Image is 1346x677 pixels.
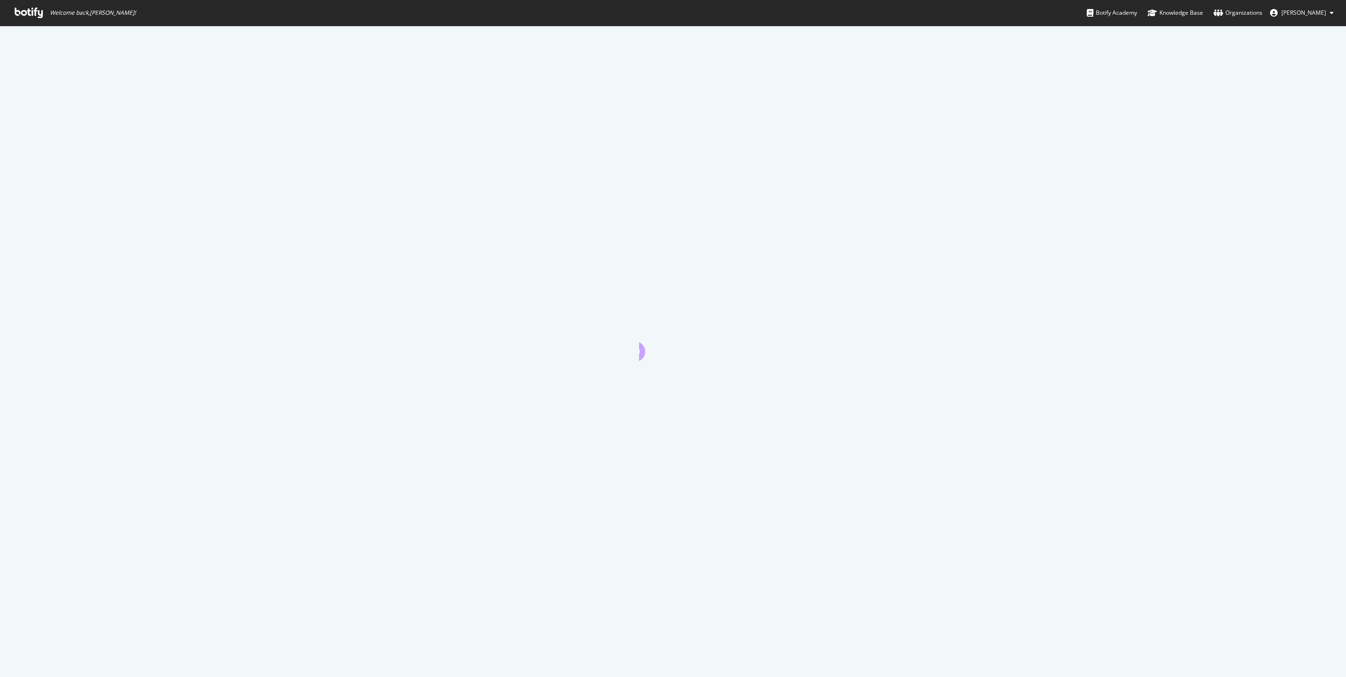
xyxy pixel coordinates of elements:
[50,9,136,17] span: Welcome back, [PERSON_NAME] !
[1148,8,1203,18] div: Knowledge Base
[1214,8,1262,18] div: Organizations
[1262,5,1341,20] button: [PERSON_NAME]
[1087,8,1137,18] div: Botify Academy
[639,327,707,361] div: animation
[1281,9,1326,17] span: Kavit Vichhivora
